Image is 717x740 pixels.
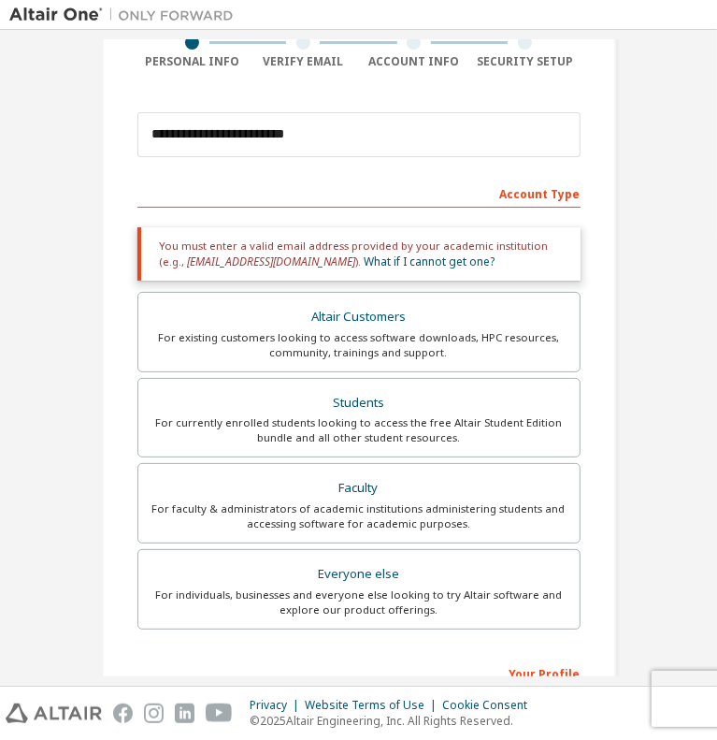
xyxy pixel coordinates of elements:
[9,6,243,24] img: Altair One
[469,54,581,69] div: Security Setup
[250,698,305,713] div: Privacy
[144,704,164,723] img: instagram.svg
[150,561,568,588] div: Everyone else
[248,54,359,69] div: Verify Email
[137,54,249,69] div: Personal Info
[250,713,538,729] p: © 2025 Altair Engineering, Inc. All Rights Reserved.
[359,54,470,69] div: Account Info
[137,658,581,688] div: Your Profile
[365,254,495,269] a: What if I cannot get one?
[150,415,568,445] div: For currently enrolled students looking to access the free Altair Student Edition bundle and all ...
[175,704,194,723] img: linkedin.svg
[150,501,568,531] div: For faculty & administrators of academic institutions administering students and accessing softwa...
[150,475,568,501] div: Faculty
[137,178,581,208] div: Account Type
[150,304,568,330] div: Altair Customers
[150,588,568,617] div: For individuals, businesses and everyone else looking to try Altair software and explore our prod...
[206,704,233,723] img: youtube.svg
[305,698,442,713] div: Website Terms of Use
[188,254,356,269] span: [EMAIL_ADDRESS][DOMAIN_NAME]
[6,704,102,723] img: altair_logo.svg
[113,704,133,723] img: facebook.svg
[150,330,568,360] div: For existing customers looking to access software downloads, HPC resources, community, trainings ...
[137,227,581,281] div: You must enter a valid email address provided by your academic institution (e.g., ).
[150,390,568,416] div: Students
[442,698,538,713] div: Cookie Consent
